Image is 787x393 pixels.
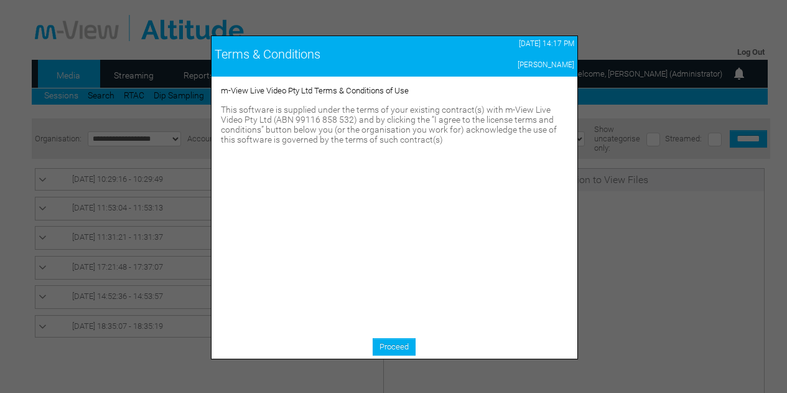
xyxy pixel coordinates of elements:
td: [PERSON_NAME] [445,57,577,72]
div: Terms & Conditions [215,47,443,62]
span: This software is supplied under the terms of your existing contract(s) with m-View Live Video Pty... [221,105,557,144]
a: Proceed [373,338,416,356]
img: bell24.png [732,66,747,81]
td: [DATE] 14:17 PM [445,36,577,51]
span: m-View Live Video Pty Ltd Terms & Conditions of Use [221,86,409,95]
